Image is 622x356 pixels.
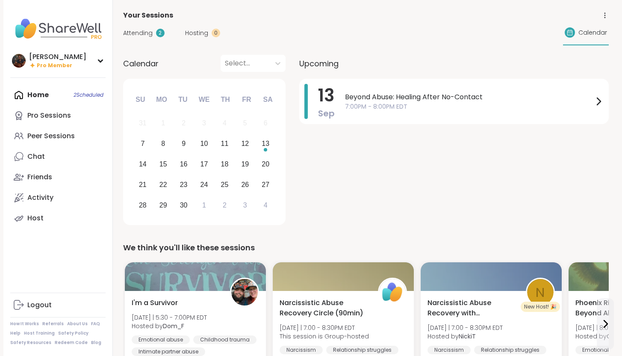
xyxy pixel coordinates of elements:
[10,126,106,146] a: Peer Sessions
[159,199,167,211] div: 29
[195,135,213,153] div: Choose Wednesday, September 10th, 2025
[264,199,268,211] div: 4
[27,193,53,202] div: Activity
[221,158,229,170] div: 18
[256,114,275,133] div: Not available Saturday, September 6th, 2025
[262,138,269,149] div: 13
[154,114,172,133] div: Not available Monday, September 1st, 2025
[174,114,193,133] div: Not available Tuesday, September 2nd, 2025
[27,111,71,120] div: Pro Sessions
[134,135,152,153] div: Choose Sunday, September 7th, 2025
[280,323,369,332] span: [DATE] | 7:00 - 8:30PM EDT
[318,83,334,107] span: 13
[10,187,106,208] a: Activity
[236,175,254,194] div: Choose Friday, September 26th, 2025
[280,298,368,318] span: Narcissistic Abuse Recovery Circle (90min)
[180,179,188,190] div: 23
[221,138,229,149] div: 11
[134,196,152,214] div: Choose Sunday, September 28th, 2025
[55,340,88,346] a: Redeem Code
[132,335,190,344] div: Emotional abuse
[459,332,476,341] b: NickiT
[262,158,269,170] div: 20
[132,313,207,322] span: [DATE] | 5:30 - 7:00PM EDT
[243,199,247,211] div: 3
[131,90,150,109] div: Su
[256,155,275,174] div: Choose Saturday, September 20th, 2025
[427,346,471,354] div: Narcissism
[139,117,147,129] div: 31
[163,322,184,330] b: Dom_F
[182,138,186,149] div: 9
[154,196,172,214] div: Choose Monday, September 29th, 2025
[161,138,165,149] div: 8
[185,29,208,38] span: Hosting
[200,158,208,170] div: 17
[27,152,45,161] div: Chat
[223,199,227,211] div: 2
[132,298,178,308] span: I'm a Survivor
[152,90,171,109] div: Mo
[123,29,153,38] span: Attending
[256,135,275,153] div: Choose Saturday, September 13th, 2025
[141,138,144,149] div: 7
[10,340,51,346] a: Safety Resources
[180,158,188,170] div: 16
[29,52,86,62] div: [PERSON_NAME]
[215,155,234,174] div: Choose Thursday, September 18th, 2025
[42,321,64,327] a: Referrals
[345,102,593,111] span: 7:00PM - 8:00PM EDT
[10,105,106,126] a: Pro Sessions
[123,242,609,254] div: We think you'll like these sessions
[37,62,72,69] span: Pro Member
[237,90,256,109] div: Fr
[345,92,593,102] span: Beyond Abuse: Healing After No-Contact
[212,29,220,37] div: 0
[133,113,276,215] div: month 2025-09
[174,155,193,174] div: Choose Tuesday, September 16th, 2025
[134,175,152,194] div: Choose Sunday, September 21st, 2025
[427,298,516,318] span: Narcissistic Abuse Recovery with [DEMOGRAPHIC_DATA]
[241,138,249,149] div: 12
[241,179,249,190] div: 26
[174,135,193,153] div: Choose Tuesday, September 9th, 2025
[174,90,192,109] div: Tu
[241,158,249,170] div: 19
[10,146,106,167] a: Chat
[159,158,167,170] div: 15
[578,28,607,37] span: Calendar
[91,340,101,346] a: Blog
[174,196,193,214] div: Choose Tuesday, September 30th, 2025
[10,321,39,327] a: How It Works
[280,346,323,354] div: Narcissism
[258,90,277,109] div: Sa
[216,90,235,109] div: Th
[154,175,172,194] div: Choose Monday, September 22nd, 2025
[379,279,406,306] img: ShareWell
[195,90,213,109] div: We
[27,300,52,310] div: Logout
[12,54,26,68] img: Anchit
[195,196,213,214] div: Choose Wednesday, October 1st, 2025
[215,175,234,194] div: Choose Thursday, September 25th, 2025
[318,107,335,119] span: Sep
[280,332,369,341] span: This session is Group-hosted
[427,332,503,341] span: Hosted by
[10,330,21,336] a: Help
[326,346,398,354] div: Relationship struggles
[193,335,256,344] div: Childhood trauma
[223,117,227,129] div: 4
[27,131,75,141] div: Peer Sessions
[180,199,188,211] div: 30
[236,135,254,153] div: Choose Friday, September 12th, 2025
[123,58,159,69] span: Calendar
[10,208,106,228] a: Host
[134,114,152,133] div: Not available Sunday, August 31st, 2025
[58,330,88,336] a: Safety Policy
[236,196,254,214] div: Choose Friday, October 3rd, 2025
[174,175,193,194] div: Choose Tuesday, September 23rd, 2025
[27,172,52,182] div: Friends
[24,330,55,336] a: Host Training
[123,10,173,21] span: Your Sessions
[10,14,106,44] img: ShareWell Nav Logo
